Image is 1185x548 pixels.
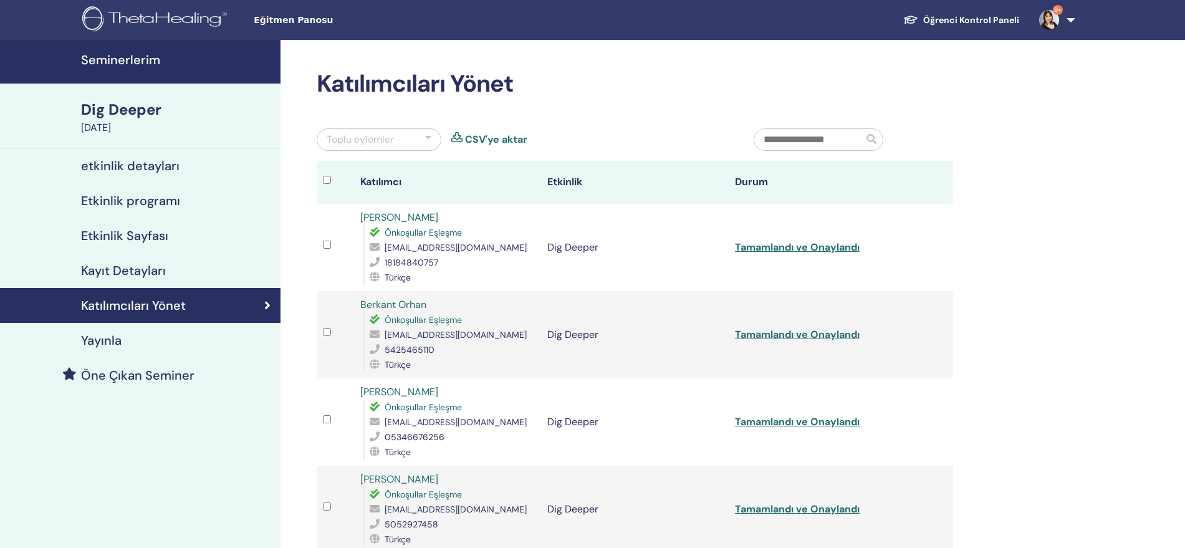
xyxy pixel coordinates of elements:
td: Dig Deeper [541,291,728,378]
a: [PERSON_NAME] [360,473,438,486]
h4: Seminerlerim [81,52,273,67]
span: Eğitmen Panosu [254,14,441,27]
span: 9+ [1053,5,1063,15]
a: [PERSON_NAME] [360,211,438,224]
img: default.jpg [1039,10,1059,30]
a: Dig Deeper[DATE] [74,99,281,135]
h4: Kayıt Detayları [81,263,166,278]
a: [PERSON_NAME] [360,385,438,398]
a: Berkant Orhan [360,298,426,311]
span: 5052927458 [385,519,438,530]
span: Önkoşullar Eşleşme [385,401,462,413]
th: Etkinlik [541,161,728,204]
span: 5425465110 [385,344,434,355]
img: graduation-cap-white.svg [903,14,918,25]
span: [EMAIL_ADDRESS][DOMAIN_NAME] [385,329,527,340]
h2: Katılımcıları Yönet [317,70,953,99]
img: logo.png [82,6,231,34]
a: Öğrenci Kontrol Paneli [893,9,1029,32]
td: Dig Deeper [541,378,728,466]
span: [EMAIL_ADDRESS][DOMAIN_NAME] [385,504,527,515]
span: Türkçe [385,359,411,370]
a: CSV'ye aktar [465,132,527,147]
span: Türkçe [385,272,411,283]
h4: etkinlik detayları [81,158,180,173]
a: Tamamlandı ve Onaylandı [735,415,860,428]
span: Önkoşullar Eşleşme [385,314,462,325]
h4: Etkinlik programı [81,193,180,208]
span: 05346676256 [385,431,444,443]
span: Önkoşullar Eşleşme [385,489,462,500]
span: Önkoşullar Eşleşme [385,227,462,238]
div: [DATE] [81,120,273,135]
span: [EMAIL_ADDRESS][DOMAIN_NAME] [385,416,527,428]
td: Dig Deeper [541,204,728,291]
h4: Öne Çıkan Seminer [81,368,194,383]
th: Katılımcı [354,161,541,204]
h4: Yayınla [81,333,122,348]
span: 18184840757 [385,257,438,268]
span: [EMAIL_ADDRESS][DOMAIN_NAME] [385,242,527,253]
th: Durum [729,161,916,204]
h4: Etkinlik Sayfası [81,228,168,243]
h4: Katılımcıları Yönet [81,298,186,313]
a: Tamamlandı ve Onaylandı [735,241,860,254]
div: Dig Deeper [81,99,273,120]
span: Türkçe [385,534,411,545]
a: Tamamlandı ve Onaylandı [735,502,860,516]
span: Türkçe [385,446,411,458]
a: Tamamlandı ve Onaylandı [735,328,860,341]
div: Toplu eylemler [327,132,394,147]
